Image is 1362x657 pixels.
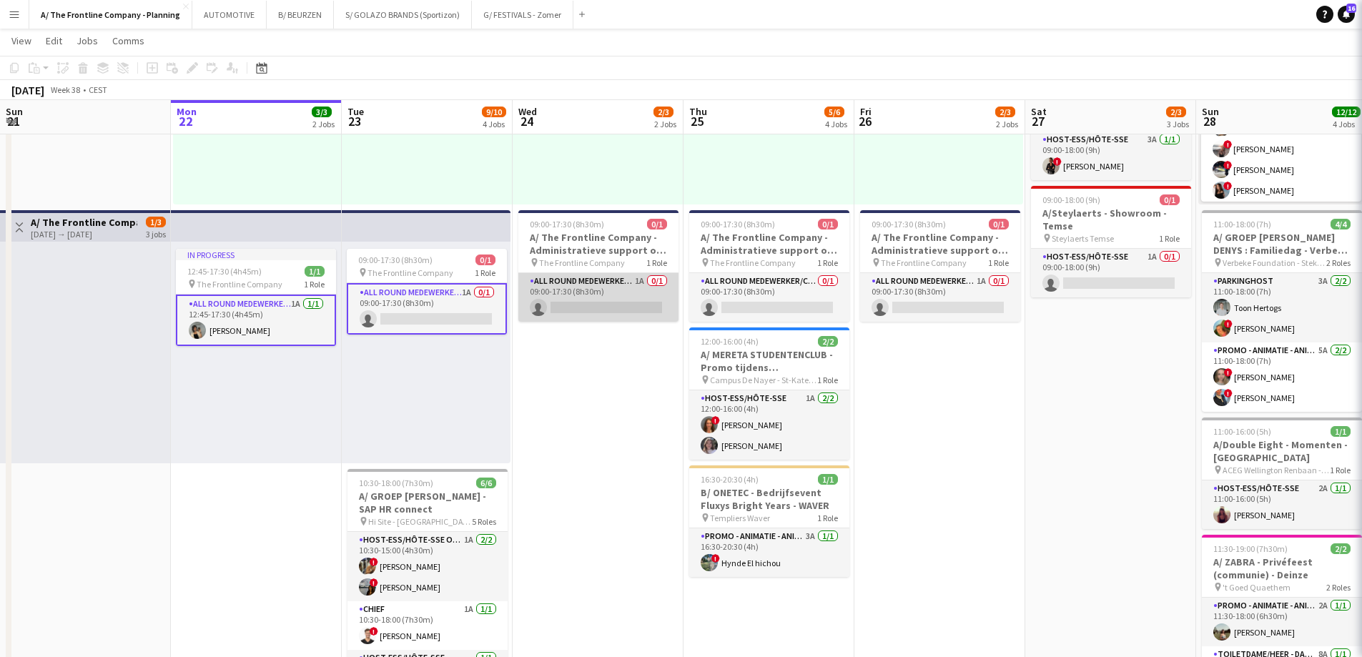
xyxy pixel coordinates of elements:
span: 1 Role [988,257,1009,268]
div: 4 Jobs [1333,119,1360,129]
div: 4 Jobs [483,119,505,129]
app-card-role: Parkinghost3A2/211:00-18:00 (7h)Toon Hertogs![PERSON_NAME] [1202,273,1362,342]
h3: A/ GROEP [PERSON_NAME] - SAP HR connect [347,490,508,515]
span: 10:30-18:00 (7h30m) [359,478,433,488]
span: 1/1 [305,266,325,277]
div: 3 jobs [146,227,166,239]
span: 21 [4,113,23,129]
h3: A/ MERETA STUDENTENCLUB - Promo tijdens wervingsnamiddag - Campus de [GEOGRAPHIC_DATA] [689,348,849,374]
span: 22 [174,113,197,129]
div: 09:00-17:30 (8h30m)0/1A/ The Frontline Company - Administratieve support op TFC Kantoor The Front... [518,210,678,322]
button: A/ The Frontline Company - Planning [29,1,192,29]
span: Sun [1202,105,1219,118]
span: 3/3 [312,107,332,117]
h3: A/ The Frontline Company - Administratieve support op TFC Kantoor [860,231,1020,257]
span: 25 [687,113,707,129]
span: The Frontline Company [881,257,967,268]
app-card-role: Host-ess/Hôte-sse3A1/109:00-18:00 (9h)![PERSON_NAME] [1031,132,1191,180]
app-job-card: 12:00-16:00 (4h)2/2A/ MERETA STUDENTENCLUB - Promo tijdens wervingsnamiddag - Campus de [GEOGRAPH... [689,327,849,460]
span: 1/3 [146,217,166,227]
span: 2/2 [1331,543,1351,554]
h3: A/Steylaerts - Showroom - Temse [1031,207,1191,232]
span: 16 [1346,4,1356,13]
app-card-role: All Round medewerker/collaborateur1A0/109:00-17:30 (8h30m) [518,273,678,322]
div: 2 Jobs [996,119,1018,129]
app-job-card: 11:00-16:00 (5h)1/1A/Double Eight - Momenten - [GEOGRAPHIC_DATA] ACEG Wellington Renbaan - [GEOGR... [1202,418,1362,529]
span: 11:30-19:00 (7h30m) [1213,543,1288,554]
span: 0/1 [1160,194,1180,205]
span: ! [1053,157,1062,166]
span: Steylaerts Temse [1052,233,1114,244]
span: 1/1 [818,474,838,485]
span: 27 [1029,113,1047,129]
span: 2 Roles [1326,257,1351,268]
span: 1 Role [304,279,325,290]
span: 1 Role [817,375,838,385]
span: Comms [112,34,144,47]
app-card-role: All Round medewerker/collaborateur1A0/109:00-17:30 (8h30m) [860,273,1020,322]
span: 't Goed Quaethem [1223,582,1291,593]
span: 0/1 [647,219,667,229]
button: AUTOMOTIVE [192,1,267,29]
span: ! [1224,368,1233,377]
span: 9/10 [482,107,506,117]
span: ! [711,416,720,425]
app-card-role: Host-ess/Hôte-sse1A2/212:00-16:00 (4h)![PERSON_NAME][PERSON_NAME] [689,390,849,460]
app-card-role: Promo - Animatie - Animation3A1/116:30-20:30 (4h)!Hynde El hichou [689,528,849,577]
span: 12:00-16:00 (4h) [701,336,759,347]
span: 2/3 [1166,107,1186,117]
h3: A/ GROEP [PERSON_NAME] DENYS : Familiedag - Verbeke Foundation Stekene [1202,231,1362,257]
app-card-role: All Round medewerker/collaborateur1A1/112:45-17:30 (4h45m)[PERSON_NAME] [176,295,336,346]
div: [DATE] → [DATE] [31,229,137,239]
span: Templiers Waver [710,513,770,523]
span: 09:00-18:00 (9h) [1042,194,1100,205]
span: 5 Roles [472,516,496,527]
div: 09:00-18:00 (9h)0/1A/Steylaerts - Showroom - Temse Steylaerts Temse1 RoleHost-ess/Hôte-sse1A0/109... [1031,186,1191,297]
app-card-role: Promo - Animatie - Animation5A2/211:00-18:00 (7h)![PERSON_NAME]![PERSON_NAME] [1202,342,1362,412]
div: 09:00-17:30 (8h30m)0/1A/ The Frontline Company - Administratieve support op TFC Kantoor The Front... [860,210,1020,322]
span: ! [1224,320,1233,328]
app-card-role: All Round medewerker/collaborateur1A0/109:00-17:30 (8h30m) [347,283,507,335]
div: 2 Jobs [654,119,676,129]
div: In progress [176,249,336,260]
h3: A/ The Frontline Company - Administratieve support op TFC Kantoor [31,216,137,229]
app-job-card: 09:00-17:30 (8h30m)0/1A/ The Frontline Company - Administratieve support op TFC Kantoor The Front... [689,210,849,322]
span: 0/1 [818,219,838,229]
span: Jobs [77,34,98,47]
span: The Frontline Company [367,267,453,278]
button: S/ GOLAZO BRANDS (Sportizon) [334,1,472,29]
div: 16:30-20:30 (4h)1/1B/ ONETEC - Bedrijfsevent Fluxys Bright Years - WAVER Templiers Waver1 RolePro... [689,465,849,577]
span: Sun [6,105,23,118]
span: The Frontline Company [539,257,625,268]
h3: A/ The Frontline Company - Administratieve support op TFC Kantoor [518,231,678,257]
span: 12/12 [1332,107,1361,117]
span: 2/3 [653,107,673,117]
app-card-role: Host-ess/Hôte-sse Onthaal-Accueill1A2/210:30-15:00 (4h30m)![PERSON_NAME]![PERSON_NAME] [347,532,508,601]
h3: A/Double Eight - Momenten - [GEOGRAPHIC_DATA] [1202,438,1362,464]
span: 24 [516,113,537,129]
span: ACEG Wellington Renbaan - [GEOGRAPHIC_DATA] [1223,465,1330,475]
span: 09:00-17:30 (8h30m) [358,255,433,265]
app-card-role: Chief1A1/110:30-18:00 (7h30m)![PERSON_NAME] [347,601,508,650]
a: 16 [1338,6,1355,23]
span: 1/1 [1331,426,1351,437]
span: Mon [177,105,197,118]
span: Tue [347,105,364,118]
a: Edit [40,31,68,50]
app-job-card: 11:00-18:00 (7h)4/4A/ GROEP [PERSON_NAME] DENYS : Familiedag - Verbeke Foundation Stekene Verbeke... [1202,210,1362,412]
div: 3 Jobs [1167,119,1189,129]
span: ! [370,578,378,587]
span: ! [1223,161,1232,169]
span: 1 Role [817,257,838,268]
div: [DATE] [11,83,44,97]
app-job-card: In progress12:45-17:30 (4h45m)1/1 The Frontline Company1 RoleAll Round medewerker/collaborateur1A... [176,249,336,346]
span: 2/3 [995,107,1015,117]
span: ! [1224,389,1233,397]
div: 4 Jobs [825,119,847,129]
span: 09:00-17:30 (8h30m) [530,219,604,229]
